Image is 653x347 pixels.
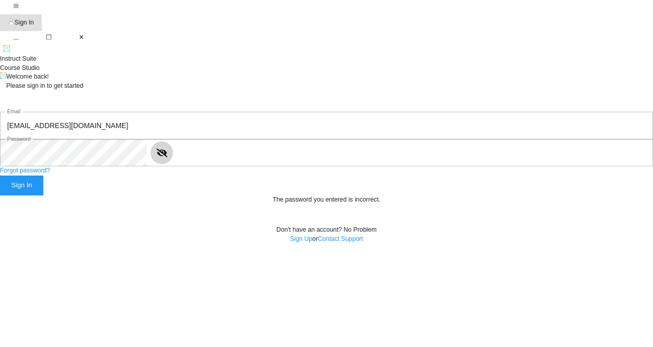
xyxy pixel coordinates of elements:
div: Please sign in to get started [6,82,83,91]
button: show or hide password [150,141,173,164]
div: Welcome back! [6,72,83,82]
div: Sign In [14,17,34,28]
a: Sign Up [290,235,312,242]
a: Contact Support [318,235,363,242]
div: Sign In [11,180,32,191]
